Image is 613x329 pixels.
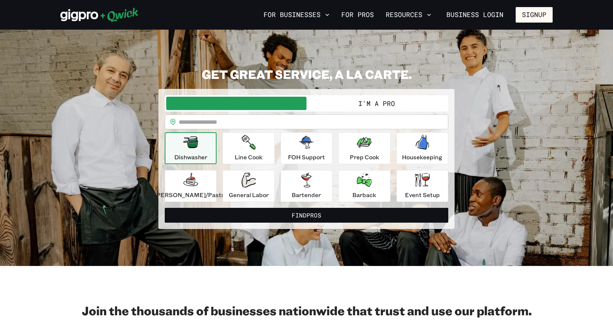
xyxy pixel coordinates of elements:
button: Resources [383,9,434,21]
button: Event Setup [396,170,448,202]
h2: GET GREAT SERVICE, A LA CARTE. [158,67,455,82]
button: Barback [338,170,390,202]
button: [PERSON_NAME]/Pastry [165,170,217,202]
h2: Join the thousands of businesses nationwide that trust and use our platform. [60,303,553,318]
button: FindPros [165,208,448,223]
p: Bartender [292,190,321,199]
p: Housekeeping [402,153,442,162]
p: Barback [352,190,376,199]
button: FOH Support [281,132,332,164]
button: I'm a Pro [306,97,447,110]
button: Prep Cook [338,132,390,164]
button: Dishwasher [165,132,217,164]
button: For Businesses [261,9,332,21]
p: [PERSON_NAME]/Pastry [154,190,227,199]
button: I'm a Business [166,97,306,110]
p: Prep Cook [350,153,379,162]
button: Bartender [281,170,332,202]
p: Event Setup [405,190,440,199]
p: General Labor [229,190,269,199]
button: General Labor [222,170,274,202]
p: Line Cook [235,153,262,162]
button: Housekeeping [396,132,448,164]
button: Signup [516,7,553,23]
a: Business Login [440,7,510,23]
button: Line Cook [222,132,274,164]
p: Dishwasher [174,153,207,162]
a: For Pros [338,9,377,21]
p: FOH Support [288,153,325,162]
